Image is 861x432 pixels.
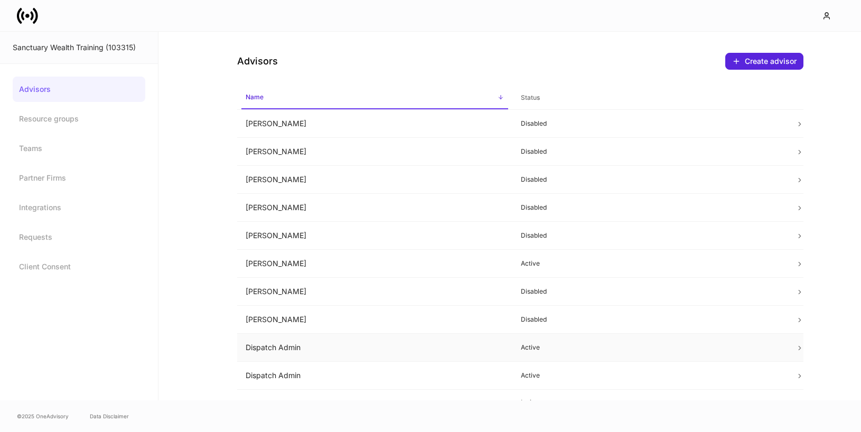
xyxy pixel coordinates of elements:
td: Dispatch Admin [237,334,512,362]
td: [PERSON_NAME] [237,222,512,250]
td: [PERSON_NAME] [237,250,512,278]
td: [PERSON_NAME] [237,278,512,306]
td: Dispatch Admin [237,362,512,390]
a: Partner Firms [13,165,145,191]
p: Disabled [521,147,779,156]
h4: Advisors [237,55,278,68]
p: Active [521,371,779,380]
p: Disabled [521,119,779,128]
td: [PERSON_NAME] [237,194,512,222]
a: Advisors [13,77,145,102]
button: Create advisor [725,53,803,70]
p: Disabled [521,231,779,240]
a: Integrations [13,195,145,220]
td: [PERSON_NAME] [237,166,512,194]
p: Disabled [521,175,779,184]
span: © 2025 OneAdvisory [17,412,69,420]
h6: Status [521,92,540,102]
p: Active [521,343,779,352]
td: [PERSON_NAME] [237,138,512,166]
p: Active [521,259,779,268]
a: Teams [13,136,145,161]
span: Name [241,87,508,109]
td: [PERSON_NAME] [237,110,512,138]
p: Disabled [521,315,779,324]
span: Status [517,87,783,109]
a: Data Disclaimer [90,412,129,420]
div: Create advisor [732,57,797,65]
a: Requests [13,224,145,250]
p: Disabled [521,287,779,296]
td: [PERSON_NAME] [237,390,512,426]
td: [PERSON_NAME] [237,306,512,334]
p: Disabled [521,203,779,212]
h6: Name [246,92,264,102]
div: Sanctuary Wealth Training (103315) [13,42,145,53]
a: Resource groups [13,106,145,132]
a: Client Consent [13,254,145,279]
p: Invite sent [521,398,779,407]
